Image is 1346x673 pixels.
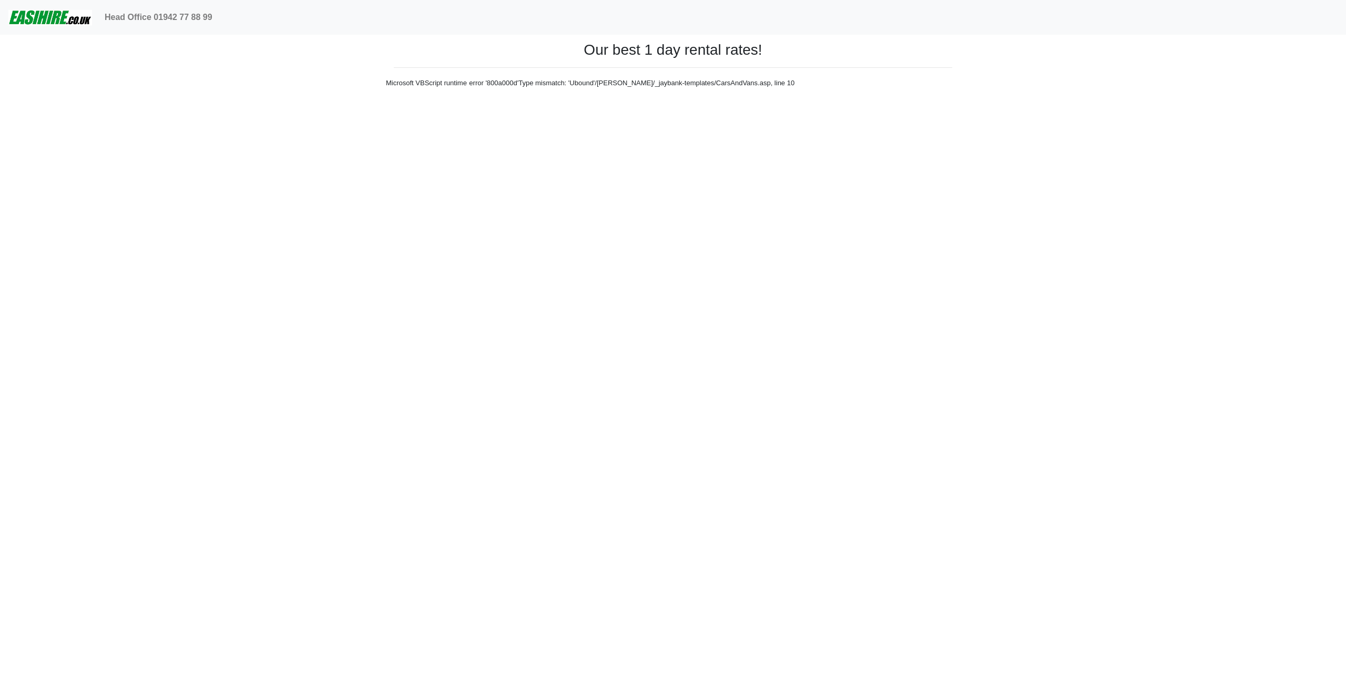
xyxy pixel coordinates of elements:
font: , line 10 [771,79,795,87]
font: Type mismatch: 'Ubound' [518,79,595,87]
h1: Our best 1 day rental rates! [394,41,952,59]
b: Head Office 01942 77 88 99 [105,13,212,22]
font: /[PERSON_NAME]/_jaybank-templates/CarsAndVans.asp [595,79,770,87]
font: error '800a000d' [469,79,518,87]
font: Microsoft VBScript runtime [386,79,467,87]
a: Head Office 01942 77 88 99 [100,7,217,28]
img: easihire_logo_small.png [8,7,92,28]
